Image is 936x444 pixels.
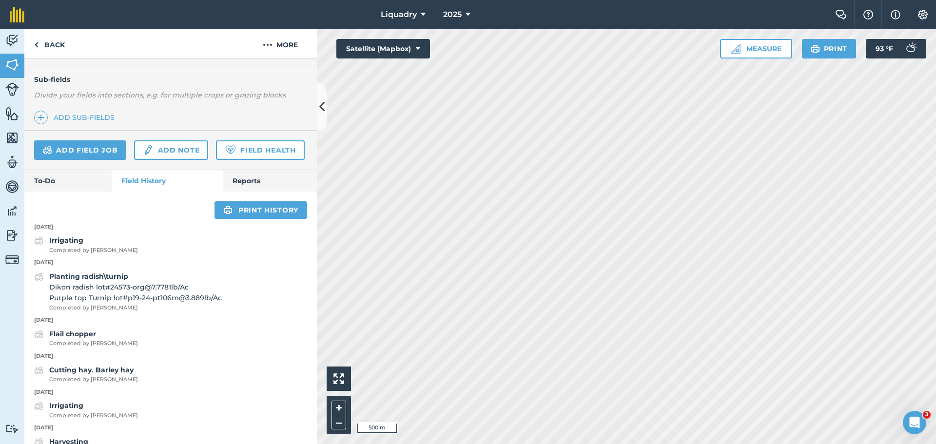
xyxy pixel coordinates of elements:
[731,44,741,54] img: Ruler icon
[216,140,304,160] a: Field Health
[24,29,75,58] a: Back
[34,39,39,51] img: svg+xml;base64,PHN2ZyB4bWxucz0iaHR0cDovL3d3dy53My5vcmcvMjAwMC9zdmciIHdpZHRoPSI5IiBoZWlnaHQ9IjI0Ii...
[214,201,307,219] a: Print history
[5,204,19,218] img: svg+xml;base64,PD94bWwgdmVyc2lvbj0iMS4wIiBlbmNvZGluZz0idXRmLTgiPz4KPCEtLSBHZW5lcmF0b3I6IEFkb2JlIE...
[5,58,19,72] img: svg+xml;base64,PHN2ZyB4bWxucz0iaHR0cDovL3d3dy53My5vcmcvMjAwMC9zdmciIHdpZHRoPSI1NiIgaGVpZ2h0PSI2MC...
[38,112,44,123] img: svg+xml;base64,PHN2ZyB4bWxucz0iaHR0cDovL3d3dy53My5vcmcvMjAwMC9zdmciIHdpZHRoPSIxNCIgaGVpZ2h0PSIyNC...
[24,258,317,267] p: [DATE]
[24,74,317,85] h4: Sub-fields
[34,271,222,312] a: Planting radish\turnipDikon radish lot#24573-org@7.7781lb/AcPurple top Turnip lot#p19-24-pt106m@3...
[49,329,96,338] strong: Flail chopper
[49,401,83,410] strong: Irrigating
[720,39,792,58] button: Measure
[891,9,900,20] img: svg+xml;base64,PHN2ZyB4bWxucz0iaHR0cDovL3d3dy53My5vcmcvMjAwMC9zdmciIHdpZHRoPSIxNyIgaGVpZ2h0PSIxNy...
[333,373,344,384] img: Four arrows, one pointing top left, one top right, one bottom right and the last bottom left
[866,39,926,58] button: 93 °F
[34,328,43,340] img: svg+xml;base64,PD94bWwgdmVyc2lvbj0iMS4wIiBlbmNvZGluZz0idXRmLTgiPz4KPCEtLSBHZW5lcmF0b3I6IEFkb2JlIE...
[862,10,874,19] img: A question mark icon
[802,39,857,58] button: Print
[263,39,273,51] img: svg+xml;base64,PHN2ZyB4bWxucz0iaHR0cDovL3d3dy53My5vcmcvMjAwMC9zdmciIHdpZHRoPSIyMCIgaGVpZ2h0PSIyNC...
[24,424,317,432] p: [DATE]
[34,328,138,348] a: Flail chopperCompleted by [PERSON_NAME]
[835,10,847,19] img: Two speech bubbles overlapping with the left bubble in the forefront
[5,228,19,243] img: svg+xml;base64,PD94bWwgdmVyc2lvbj0iMS4wIiBlbmNvZGluZz0idXRmLTgiPz4KPCEtLSBHZW5lcmF0b3I6IEFkb2JlIE...
[923,411,931,419] span: 3
[901,39,920,58] img: svg+xml;base64,PD94bWwgdmVyc2lvbj0iMS4wIiBlbmNvZGluZz0idXRmLTgiPz4KPCEtLSBHZW5lcmF0b3I6IEFkb2JlIE...
[811,43,820,55] img: svg+xml;base64,PHN2ZyB4bWxucz0iaHR0cDovL3d3dy53My5vcmcvMjAwMC9zdmciIHdpZHRoPSIxOSIgaGVpZ2h0PSIyNC...
[5,131,19,145] img: svg+xml;base64,PHN2ZyB4bWxucz0iaHR0cDovL3d3dy53My5vcmcvMjAwMC9zdmciIHdpZHRoPSI1NiIgaGVpZ2h0PSI2MC...
[49,236,83,245] strong: Irrigating
[903,411,926,434] iframe: Intercom live chat
[34,365,43,376] img: svg+xml;base64,PD94bWwgdmVyc2lvbj0iMS4wIiBlbmNvZGluZz0idXRmLTgiPz4KPCEtLSBHZW5lcmF0b3I6IEFkb2JlIE...
[331,415,346,429] button: –
[34,365,138,384] a: Cutting hay. Barley hayCompleted by [PERSON_NAME]
[24,170,112,192] a: To-Do
[5,253,19,267] img: svg+xml;base64,PD94bWwgdmVyc2lvbj0iMS4wIiBlbmNvZGluZz0idXRmLTgiPz4KPCEtLSBHZW5lcmF0b3I6IEFkb2JlIE...
[244,29,317,58] button: More
[876,39,893,58] span: 93 ° F
[223,170,317,192] a: Reports
[143,144,154,156] img: svg+xml;base64,PD94bWwgdmVyc2lvbj0iMS4wIiBlbmNvZGluZz0idXRmLTgiPz4KPCEtLSBHZW5lcmF0b3I6IEFkb2JlIE...
[24,223,317,232] p: [DATE]
[5,155,19,170] img: svg+xml;base64,PD94bWwgdmVyc2lvbj0iMS4wIiBlbmNvZGluZz0idXRmLTgiPz4KPCEtLSBHZW5lcmF0b3I6IEFkb2JlIE...
[34,235,43,247] img: svg+xml;base64,PD94bWwgdmVyc2lvbj0iMS4wIiBlbmNvZGluZz0idXRmLTgiPz4KPCEtLSBHZW5lcmF0b3I6IEFkb2JlIE...
[34,235,138,254] a: IrrigatingCompleted by [PERSON_NAME]
[49,272,128,281] strong: Planting radish\turnip
[49,411,138,420] span: Completed by [PERSON_NAME]
[336,39,430,58] button: Satellite (Mapbox)
[331,401,346,415] button: +
[5,424,19,433] img: svg+xml;base64,PD94bWwgdmVyc2lvbj0iMS4wIiBlbmNvZGluZz0idXRmLTgiPz4KPCEtLSBHZW5lcmF0b3I6IEFkb2JlIE...
[134,140,208,160] a: Add note
[49,366,134,374] strong: Cutting hay. Barley hay
[49,304,222,312] span: Completed by [PERSON_NAME]
[5,106,19,121] img: svg+xml;base64,PHN2ZyB4bWxucz0iaHR0cDovL3d3dy53My5vcmcvMjAwMC9zdmciIHdpZHRoPSI1NiIgaGVpZ2h0PSI2MC...
[112,170,222,192] a: Field History
[34,91,286,99] em: Divide your fields into sections, e.g. for multiple crops or grazing blocks
[5,82,19,96] img: svg+xml;base64,PD94bWwgdmVyc2lvbj0iMS4wIiBlbmNvZGluZz0idXRmLTgiPz4KPCEtLSBHZW5lcmF0b3I6IEFkb2JlIE...
[10,7,24,22] img: fieldmargin Logo
[917,10,929,19] img: A cog icon
[49,375,138,384] span: Completed by [PERSON_NAME]
[24,388,317,397] p: [DATE]
[34,111,118,124] a: Add sub-fields
[49,246,138,255] span: Completed by [PERSON_NAME]
[34,140,126,160] a: Add field job
[24,316,317,325] p: [DATE]
[49,292,222,303] span: Purple top Turnip lot#p19-24-pt106m @ 3.889 lb / Ac
[5,33,19,48] img: svg+xml;base64,PD94bWwgdmVyc2lvbj0iMS4wIiBlbmNvZGluZz0idXRmLTgiPz4KPCEtLSBHZW5lcmF0b3I6IEFkb2JlIE...
[49,282,222,292] span: Dikon radish lot#24573-org @ 7.7781 lb / Ac
[443,9,462,20] span: 2025
[223,204,233,216] img: svg+xml;base64,PHN2ZyB4bWxucz0iaHR0cDovL3d3dy53My5vcmcvMjAwMC9zdmciIHdpZHRoPSIxOSIgaGVpZ2h0PSIyNC...
[43,144,52,156] img: svg+xml;base64,PD94bWwgdmVyc2lvbj0iMS4wIiBlbmNvZGluZz0idXRmLTgiPz4KPCEtLSBHZW5lcmF0b3I6IEFkb2JlIE...
[5,179,19,194] img: svg+xml;base64,PD94bWwgdmVyc2lvbj0iMS4wIiBlbmNvZGluZz0idXRmLTgiPz4KPCEtLSBHZW5lcmF0b3I6IEFkb2JlIE...
[34,271,43,283] img: svg+xml;base64,PD94bWwgdmVyc2lvbj0iMS4wIiBlbmNvZGluZz0idXRmLTgiPz4KPCEtLSBHZW5lcmF0b3I6IEFkb2JlIE...
[34,400,138,420] a: IrrigatingCompleted by [PERSON_NAME]
[24,352,317,361] p: [DATE]
[49,339,138,348] span: Completed by [PERSON_NAME]
[381,9,417,20] span: Liquadry
[34,400,43,412] img: svg+xml;base64,PD94bWwgdmVyc2lvbj0iMS4wIiBlbmNvZGluZz0idXRmLTgiPz4KPCEtLSBHZW5lcmF0b3I6IEFkb2JlIE...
